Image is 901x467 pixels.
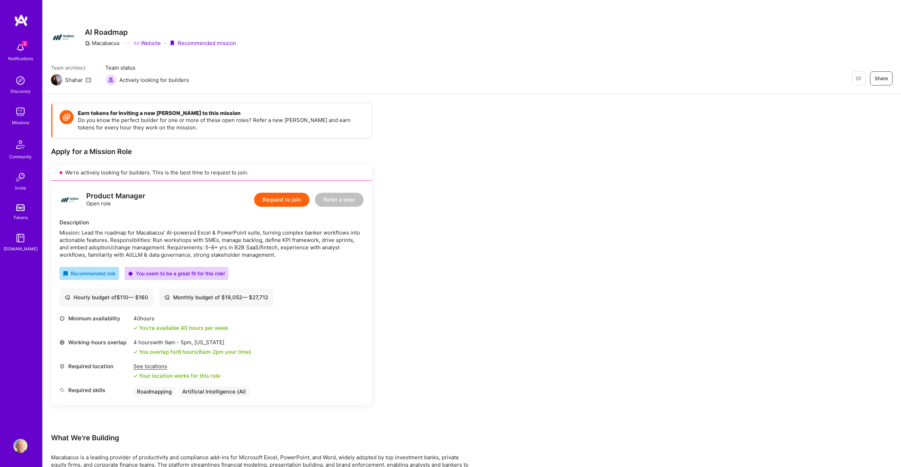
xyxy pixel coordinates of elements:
[65,295,70,300] i: icon Cash
[169,39,236,47] div: Recommended mission
[15,184,26,192] div: Invite
[14,14,28,27] img: logo
[133,339,251,346] div: 4 hours with [US_STATE]
[59,315,130,322] div: Minimum availability
[133,363,220,370] div: See locations
[86,77,91,83] i: icon Mail
[65,76,83,84] div: Shahar
[133,374,138,378] i: icon Check
[51,147,372,156] div: Apply for a Mission Role
[51,433,473,442] div: What We're Building
[59,364,65,369] i: icon Location
[133,372,220,379] div: Your location works for this role
[59,388,65,393] i: icon Tag
[22,41,27,46] span: 2
[51,64,91,71] span: Team architect
[85,39,120,47] div: Macabacus
[9,153,32,160] div: Community
[164,39,166,47] div: ·
[59,363,130,370] div: Required location
[78,116,365,131] p: Do you know the perfect builder for one or more of these open roles? Refer a new [PERSON_NAME] an...
[105,64,189,71] span: Team status
[12,119,29,126] div: Missions
[13,73,27,88] img: discovery
[12,439,29,453] a: User Avatar
[13,214,28,221] div: Tokens
[199,348,223,355] span: 6am - 2pm
[63,271,68,276] i: icon RecommendedBadge
[13,41,27,55] img: bell
[13,170,27,184] img: Invite
[59,189,81,210] img: logo
[86,192,145,200] div: Product Manager
[133,350,138,354] i: icon Check
[85,28,236,37] h3: AI Roadmap
[51,25,76,50] img: Company Logo
[133,386,175,397] div: Roadmapping
[59,339,130,346] div: Working-hours overlap
[11,88,31,95] div: Discovery
[133,326,138,330] i: icon Check
[59,316,65,321] i: icon Clock
[169,40,175,46] i: icon PurpleRibbon
[59,229,364,258] div: Mission: Lead the roadmap for Macabacus’ AI-powered Excel & PowerPoint suite, turning complex ban...
[875,75,888,82] span: Share
[139,348,251,356] div: You overlap for 8 hours ( your time)
[13,231,27,245] img: guide book
[254,193,309,207] button: Request to join
[164,295,170,300] i: icon Cash
[315,193,364,207] button: Refer a peer
[13,105,27,119] img: teamwork
[59,386,130,394] div: Required skills
[51,165,372,181] div: We’re actively looking for builders. This is the best time to request to join.
[85,40,90,46] i: icon CompanyGray
[163,339,194,346] span: 9am - 5pm ,
[78,110,365,116] h4: Earn tokens for inviting a new [PERSON_NAME] to this mission
[59,110,74,124] img: Token icon
[12,136,29,153] img: Community
[105,74,116,85] img: Actively looking for builders
[59,219,364,226] div: Description
[59,340,65,345] i: icon World
[63,270,115,277] div: Recommended role
[4,245,38,252] div: [DOMAIN_NAME]
[134,39,161,47] a: Website
[16,204,25,211] img: tokens
[65,294,148,301] div: Hourly budget of $ 110 — $ 160
[128,270,225,277] div: You seem to be a great fit for this role!
[133,315,228,322] div: 40 hours
[119,76,189,84] span: Actively looking for builders
[51,74,62,85] img: Team Architect
[179,386,250,397] div: Artificial Intelligence (AI)
[164,294,268,301] div: Monthly budget of $ 19,052 — $ 27,712
[8,55,33,62] div: Notifications
[13,439,27,453] img: User Avatar
[86,192,145,207] div: Open role
[870,71,893,85] button: Share
[128,271,133,276] i: icon PurpleStar
[133,324,228,332] div: You're available 40 hours per week
[856,76,861,81] i: icon EyeClosed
